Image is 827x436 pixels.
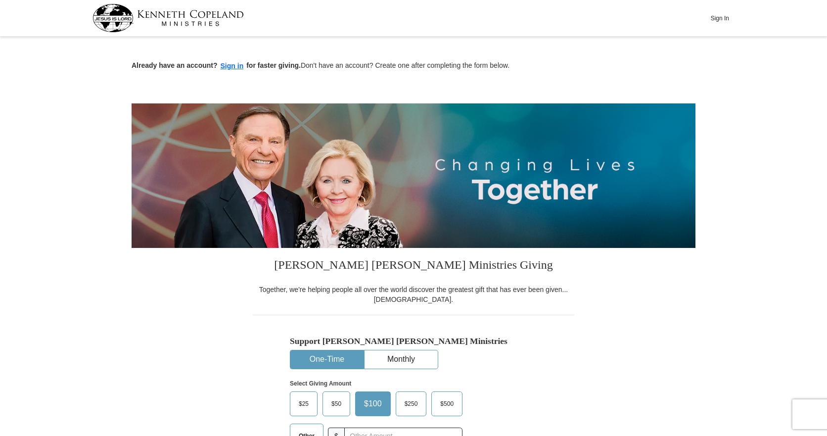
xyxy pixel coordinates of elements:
[132,61,301,69] strong: Already have an account? for faster giving.
[290,380,351,387] strong: Select Giving Amount
[132,60,695,72] p: Don't have an account? Create one after completing the form below.
[326,396,346,411] span: $50
[359,396,387,411] span: $100
[218,60,247,72] button: Sign in
[92,4,244,32] img: kcm-header-logo.svg
[294,396,314,411] span: $25
[290,350,364,369] button: One-Time
[365,350,438,369] button: Monthly
[253,248,574,285] h3: [PERSON_NAME] [PERSON_NAME] Ministries Giving
[435,396,459,411] span: $500
[290,336,537,346] h5: Support [PERSON_NAME] [PERSON_NAME] Ministries
[253,285,574,304] div: Together, we're helping people all over the world discover the greatest gift that has ever been g...
[705,10,735,26] button: Sign In
[400,396,423,411] span: $250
